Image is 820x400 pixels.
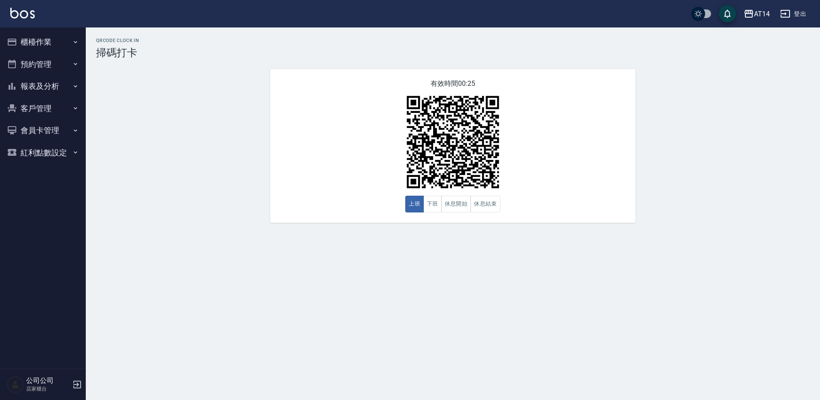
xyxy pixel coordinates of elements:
[740,5,773,23] button: AT14
[96,38,810,43] h2: QRcode Clock In
[3,53,82,76] button: 預約管理
[423,196,442,212] button: 下班
[754,9,770,19] div: AT14
[7,376,24,393] img: Person
[405,196,424,212] button: 上班
[26,385,70,393] p: 店家櫃台
[26,376,70,385] h5: 公司公司
[10,8,35,18] img: Logo
[3,119,82,142] button: 會員卡管理
[270,69,636,223] div: 有效時間 00:25
[96,47,810,59] h3: 掃碼打卡
[3,142,82,164] button: 紅利點數設定
[470,196,500,212] button: 休息結束
[719,5,736,22] button: save
[777,6,810,22] button: 登出
[3,97,82,120] button: 客戶管理
[3,31,82,53] button: 櫃檯作業
[3,75,82,97] button: 報表及分析
[441,196,471,212] button: 休息開始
